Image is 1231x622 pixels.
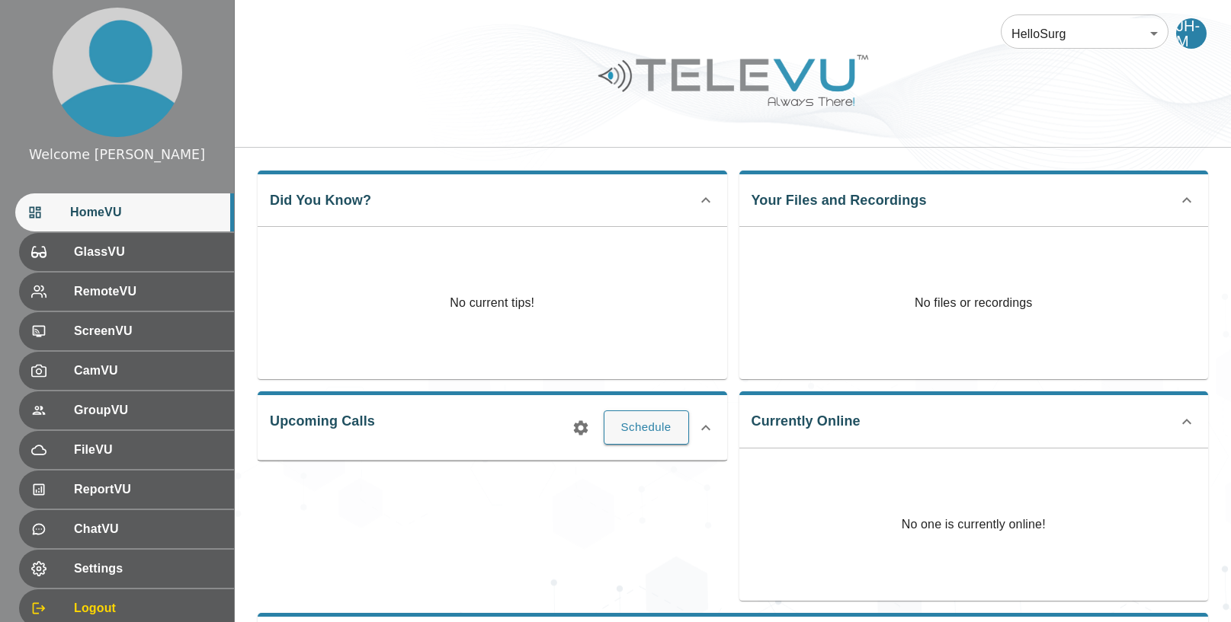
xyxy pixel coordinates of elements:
button: Schedule [604,410,689,444]
div: ScreenVU [19,312,234,350]
span: Logout [74,599,222,617]
div: FileVU [19,431,234,469]
span: GlassVU [74,243,222,261]
div: GlassVU [19,233,234,271]
span: GroupVU [74,401,222,419]
span: FileVU [74,441,222,459]
div: CamVU [19,352,234,390]
span: ReportVU [74,480,222,499]
span: Settings [74,560,222,578]
span: CamVU [74,362,222,380]
img: Logo [596,49,870,112]
img: profile.png [53,8,182,137]
span: HomeVU [70,203,222,222]
p: No one is currently online! [902,448,1046,601]
div: GroupVU [19,391,234,429]
span: RemoteVU [74,282,222,301]
p: No current tips! [450,294,534,312]
span: ScreenVU [74,322,222,340]
div: Settings [19,550,234,588]
div: JH-M [1176,18,1207,49]
div: HelloSurg [1001,12,1168,55]
div: Welcome [PERSON_NAME] [29,145,205,164]
div: RemoteVU [19,273,234,311]
p: No files or recordings [739,227,1209,379]
div: ChatVU [19,510,234,548]
span: ChatVU [74,520,222,538]
div: HomeVU [15,193,234,231]
div: ReportVU [19,470,234,509]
